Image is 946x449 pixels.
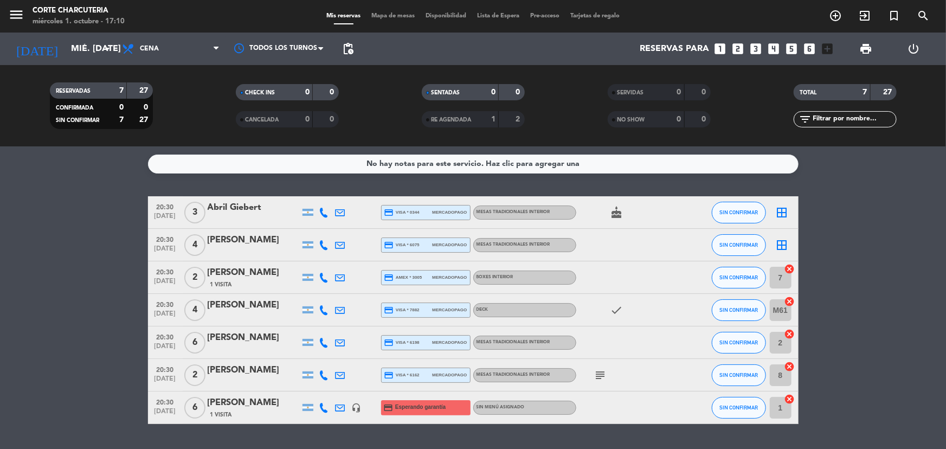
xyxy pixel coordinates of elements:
strong: 0 [305,88,310,96]
span: Lista de Espera [472,13,525,19]
i: check [610,304,623,317]
span: MESAS TRADICIONALES INTERIOR [477,242,550,247]
i: looks_3 [749,42,763,56]
strong: 0 [330,116,336,123]
i: add_box [820,42,834,56]
div: LOG OUT [890,33,938,65]
i: credit_card [384,273,394,283]
i: looks_6 [802,42,816,56]
span: mercadopago [432,339,467,346]
i: credit_card [384,370,394,380]
i: credit_card [384,403,394,413]
span: MESAS TRADICIONALES INTERIOR [477,340,550,344]
strong: 2 [516,116,522,123]
span: 20:30 [152,363,179,375]
span: BOXES INTERIOR [477,275,513,279]
i: turned_in_not [887,9,900,22]
i: subject [594,369,607,382]
span: DECK [477,307,488,312]
strong: 0 [702,88,708,96]
i: menu [8,7,24,23]
div: Corte Charcuteria [33,5,125,16]
span: MESAS TRADICIONALES INTERIOR [477,210,550,214]
strong: 27 [139,87,150,94]
i: [DATE] [8,37,66,61]
strong: 27 [139,116,150,124]
div: Abril Giebert [208,201,300,215]
span: TOTAL [800,90,817,95]
span: visa * 6162 [384,370,420,380]
span: SIN CONFIRMAR [719,274,758,280]
span: SERVIDAS [617,90,644,95]
strong: 7 [863,88,867,96]
span: [DATE] [152,213,179,225]
strong: 0 [677,88,681,96]
span: Disponibilidad [420,13,472,19]
i: cancel [784,361,795,372]
i: cancel [784,394,795,405]
span: Sin menú asignado [477,405,525,409]
span: SIN CONFIRMAR [719,339,758,345]
span: visa * 6075 [384,240,420,250]
strong: 7 [119,87,124,94]
div: miércoles 1. octubre - 17:10 [33,16,125,27]
button: SIN CONFIRMAR [712,299,766,321]
strong: 0 [119,104,124,111]
i: filter_list [799,113,812,126]
span: 20:30 [152,395,179,408]
i: exit_to_app [858,9,871,22]
span: 20:30 [152,298,179,310]
span: 20:30 [152,265,179,278]
i: cancel [784,296,795,307]
span: mercadopago [432,241,467,248]
i: looks_4 [767,42,781,56]
span: visa * 6198 [384,338,420,348]
button: SIN CONFIRMAR [712,202,766,223]
button: SIN CONFIRMAR [712,267,766,288]
span: SIN CONFIRMAR [719,405,758,410]
span: mercadopago [432,274,467,281]
span: visa * 7882 [384,305,420,315]
button: SIN CONFIRMAR [712,234,766,256]
strong: 0 [677,116,681,123]
button: menu [8,7,24,27]
span: 2 [184,364,205,386]
span: SIN CONFIRMAR [719,209,758,215]
i: border_all [776,239,789,252]
span: [DATE] [152,375,179,388]
span: [DATE] [152,245,179,258]
span: 4 [184,299,205,321]
span: 6 [184,332,205,354]
i: credit_card [384,305,394,315]
span: 2 [184,267,205,288]
i: add_circle_outline [829,9,842,22]
span: 6 [184,397,205,419]
i: power_settings_new [908,42,921,55]
i: cancel [784,329,795,339]
span: Esperando garantía [395,403,446,412]
div: [PERSON_NAME] [208,266,300,280]
i: headset_mic [352,403,362,413]
i: border_all [776,206,789,219]
span: Mapa de mesas [366,13,420,19]
span: RE AGENDADA [432,117,472,123]
strong: 1 [491,116,495,123]
i: cake [610,206,623,219]
i: credit_card [384,338,394,348]
i: cancel [784,264,795,274]
strong: 27 [883,88,894,96]
span: SIN CONFIRMAR [719,372,758,378]
span: 3 [184,202,205,223]
span: 1 Visita [210,410,232,419]
span: Pre-acceso [525,13,565,19]
strong: 7 [119,116,124,124]
span: amex * 3005 [384,273,422,283]
span: Tarjetas de regalo [565,13,625,19]
strong: 0 [305,116,310,123]
span: pending_actions [342,42,355,55]
span: SENTADAS [432,90,460,95]
strong: 0 [144,104,150,111]
span: CHECK INS [246,90,275,95]
span: 1 Visita [210,280,232,289]
input: Filtrar por nombre... [812,113,896,125]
